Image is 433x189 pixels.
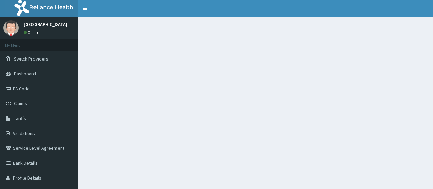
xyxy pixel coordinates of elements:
[24,22,67,27] p: [GEOGRAPHIC_DATA]
[14,56,48,62] span: Switch Providers
[14,115,26,121] span: Tariffs
[3,20,19,36] img: User Image
[14,100,27,107] span: Claims
[24,30,40,35] a: Online
[14,71,36,77] span: Dashboard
